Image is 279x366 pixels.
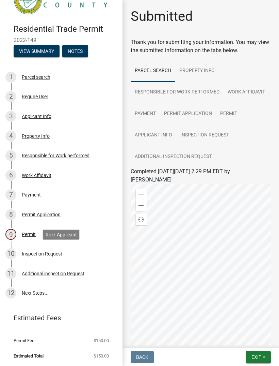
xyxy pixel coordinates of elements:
[22,173,51,178] div: Work Affidavit
[5,268,16,279] div: 11
[62,49,88,54] wm-modal-confirm: Notes
[22,192,41,197] div: Payment
[14,24,117,34] h4: Residential Trade Permit
[22,212,61,217] div: Permit Application
[131,103,160,125] a: Payment
[43,230,80,239] div: Role: Applicant
[5,170,16,181] div: 6
[246,351,271,363] button: Exit
[131,82,224,103] a: Responsible for Work performed
[224,82,269,103] a: Work Affidavit
[216,103,241,125] a: Permit
[62,45,88,57] button: Notes
[136,214,147,225] div: Find my location
[131,351,154,363] button: Back
[22,271,84,276] div: Additional inspection Request
[251,354,261,360] span: Exit
[14,45,60,57] button: View Summary
[131,8,193,25] h1: Submitted
[14,49,60,54] wm-modal-confirm: Summary
[175,60,219,82] a: Property Info
[5,72,16,83] div: 1
[131,38,271,55] div: Thank you for submitting your information. You may view the submitted information on the tabs below.
[5,248,16,259] div: 10
[22,153,89,158] div: Responsible for Work performed
[5,209,16,220] div: 8
[22,94,48,99] div: Require User
[22,114,51,119] div: Applicant Info
[22,251,62,256] div: Inspection Request
[5,131,16,142] div: 4
[5,150,16,161] div: 5
[14,37,109,43] span: 2022-149
[5,91,16,102] div: 2
[131,125,176,146] a: Applicant Info
[5,311,112,325] a: Estimated Fees
[131,60,175,82] a: Parcel search
[22,232,36,237] div: Permit
[5,229,16,240] div: 9
[160,103,216,125] a: Permit Application
[136,354,148,360] span: Back
[131,146,216,168] a: Additional inspection Request
[94,354,109,358] span: $150.00
[14,338,34,343] span: Permit Fee
[136,189,147,200] div: Zoom in
[22,75,50,79] div: Parcel search
[176,125,233,146] a: Inspection Request
[5,189,16,200] div: 7
[131,168,230,183] span: Completed [DATE][DATE] 2:29 PM EDT by [PERSON_NAME]
[5,111,16,122] div: 3
[136,200,147,211] div: Zoom out
[94,338,109,343] span: $150.00
[14,354,44,358] span: Estimated Total
[5,288,16,298] div: 12
[22,134,50,138] div: Property Info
